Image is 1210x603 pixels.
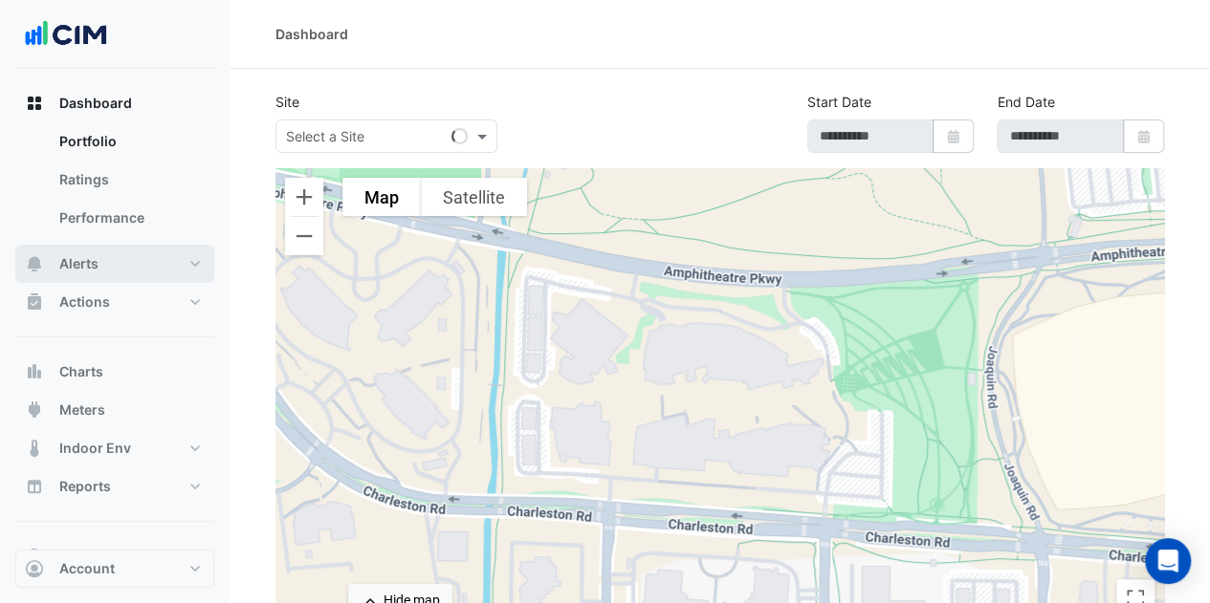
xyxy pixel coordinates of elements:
[1145,538,1191,584] div: Open Intercom Messenger
[15,537,214,575] button: Site Manager
[59,362,103,381] span: Charts
[807,92,871,112] label: Start Date
[25,362,44,381] app-icon: Charts
[15,283,214,321] button: Actions
[25,439,44,458] app-icon: Indoor Env
[25,94,44,113] app-icon: Dashboard
[59,547,145,566] span: Site Manager
[59,439,131,458] span: Indoor Env
[15,84,214,122] button: Dashboard
[59,400,105,420] span: Meters
[275,24,348,44] div: Dashboard
[59,292,110,312] span: Actions
[285,217,323,255] button: Zoom out
[25,547,44,566] app-icon: Site Manager
[15,245,214,283] button: Alerts
[44,161,214,199] a: Ratings
[59,477,111,496] span: Reports
[44,199,214,237] a: Performance
[275,92,299,112] label: Site
[15,391,214,429] button: Meters
[997,92,1054,112] label: End Date
[23,15,109,54] img: Company Logo
[15,549,214,588] button: Account
[342,178,421,216] button: Show street map
[59,254,99,273] span: Alerts
[25,400,44,420] app-icon: Meters
[15,429,214,467] button: Indoor Env
[25,477,44,496] app-icon: Reports
[59,559,115,578] span: Account
[25,254,44,273] app-icon: Alerts
[25,292,44,312] app-icon: Actions
[59,94,132,113] span: Dashboard
[44,122,214,161] a: Portfolio
[15,122,214,245] div: Dashboard
[15,353,214,391] button: Charts
[421,178,527,216] button: Show satellite imagery
[15,467,214,506] button: Reports
[285,178,323,216] button: Zoom in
